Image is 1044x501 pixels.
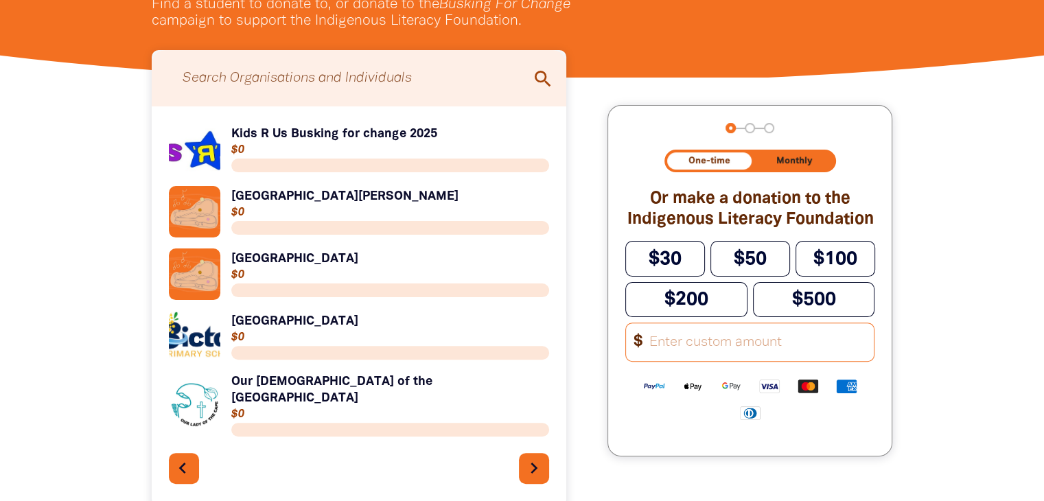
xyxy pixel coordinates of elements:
[789,378,827,394] img: Mastercard logo
[776,156,812,165] span: Monthly
[764,123,774,133] button: Navigate to step 3 of 3 to enter your payment details
[792,291,836,308] span: $500
[169,124,550,495] div: Paginated content
[625,241,705,276] button: $30
[626,329,642,356] span: $
[813,250,857,268] span: $100
[664,291,708,308] span: $200
[754,152,833,170] button: Monthly
[753,282,875,317] button: $500
[796,241,875,276] button: $100
[664,150,836,172] div: Donation frequency
[649,250,682,268] span: $30
[172,457,194,479] i: chevron_left
[745,123,755,133] button: Navigate to step 2 of 3 to enter your details
[827,378,866,394] img: American Express logo
[750,378,789,394] img: Visa logo
[625,189,874,230] h2: Or make a donation to the Indigenous Literacy Foundation
[688,156,730,165] span: One-time
[532,68,554,90] i: search
[640,323,874,361] input: Enter custom amount
[710,241,790,276] button: $50
[625,367,874,431] div: Available payment methods
[519,453,550,484] button: Next page
[712,378,750,394] img: Google Pay logo
[726,123,736,133] button: Navigate to step 1 of 3 to enter your donation amount
[673,378,712,394] img: Apple Pay logo
[169,453,200,484] button: Previous page
[625,282,747,317] button: $200
[734,250,767,268] span: $50
[523,457,545,479] i: chevron_right
[635,378,673,394] img: Paypal logo
[731,405,769,421] img: Diners Club logo
[667,152,752,170] button: One-time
